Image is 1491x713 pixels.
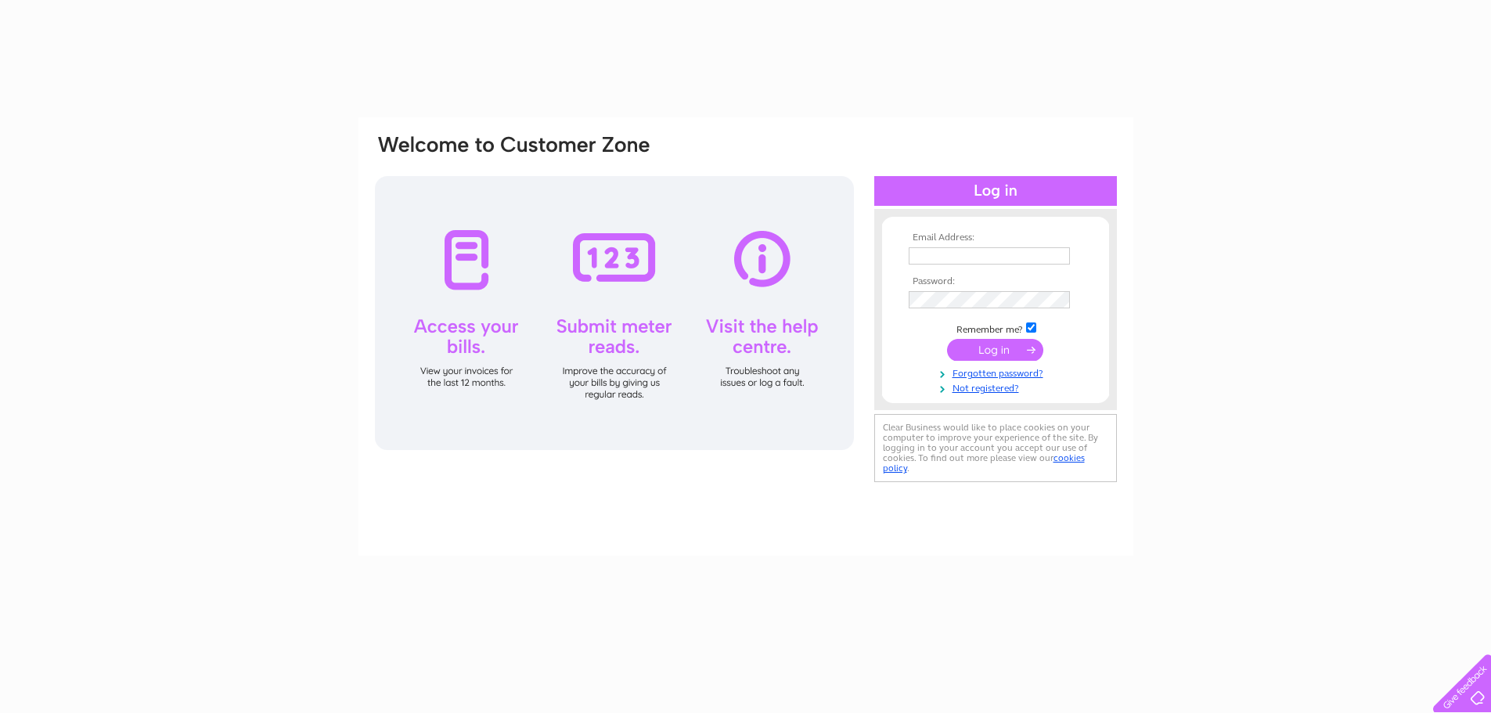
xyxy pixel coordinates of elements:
a: cookies policy [883,452,1085,474]
div: Clear Business would like to place cookies on your computer to improve your experience of the sit... [874,414,1117,482]
a: Forgotten password? [909,365,1086,380]
input: Submit [947,339,1043,361]
td: Remember me? [905,320,1086,336]
th: Password: [905,276,1086,287]
th: Email Address: [905,232,1086,243]
a: Not registered? [909,380,1086,394]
